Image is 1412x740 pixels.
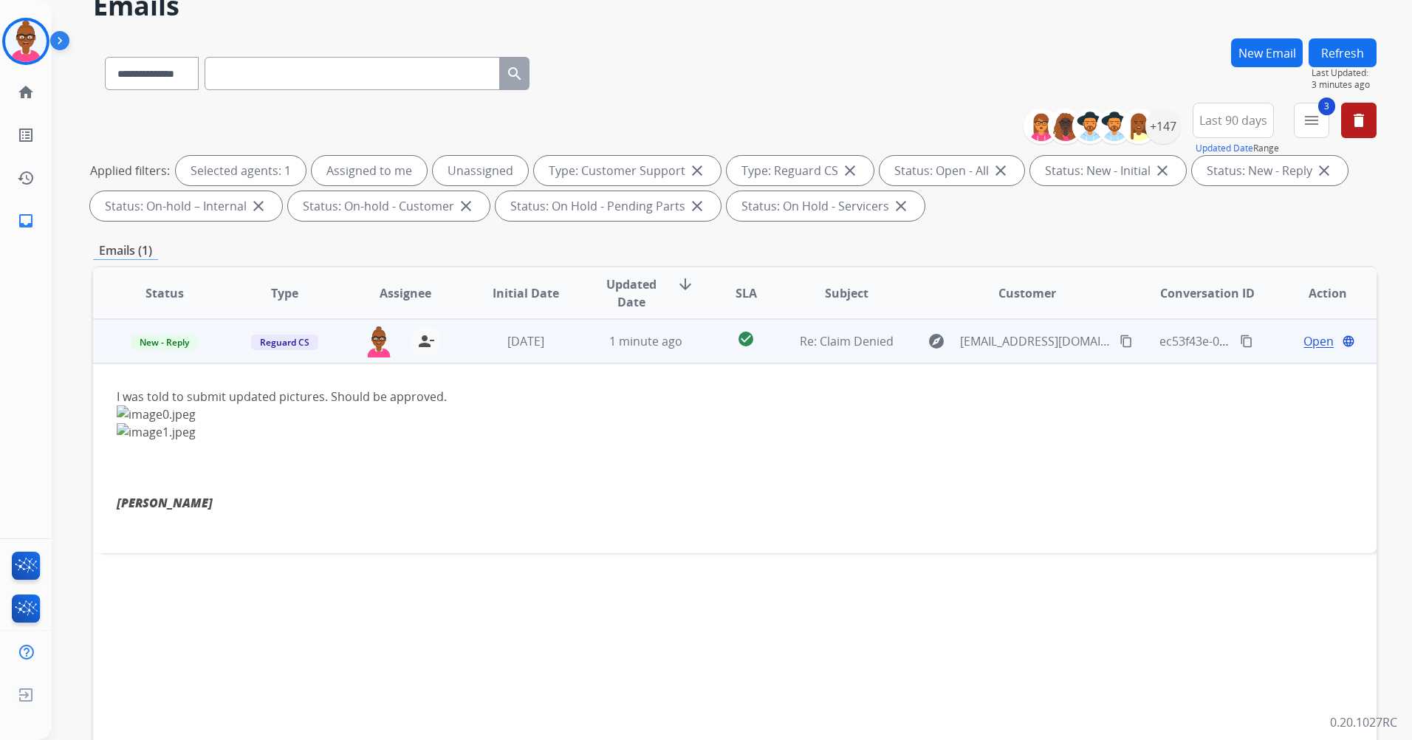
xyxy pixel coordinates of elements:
[880,156,1024,185] div: Status: Open - All
[1030,156,1186,185] div: Status: New - Initial
[250,197,267,215] mat-icon: close
[800,333,894,349] span: Re: Claim Denied
[1312,79,1377,91] span: 3 minutes ago
[1315,162,1333,179] mat-icon: close
[928,332,945,350] mat-icon: explore
[998,284,1056,302] span: Customer
[417,332,435,350] mat-icon: person_remove
[727,191,925,221] div: Status: On Hold - Servicers
[493,284,559,302] span: Initial Date
[598,275,665,311] span: Updated Date
[1309,38,1377,67] button: Refresh
[688,162,706,179] mat-icon: close
[17,169,35,187] mat-icon: history
[90,191,282,221] div: Status: On-hold – Internal
[841,162,859,179] mat-icon: close
[117,495,213,511] span: [PERSON_NAME]
[1342,335,1355,348] mat-icon: language
[534,156,721,185] div: Type: Customer Support
[1120,335,1133,348] mat-icon: content_copy
[1294,103,1329,138] button: 3
[1196,143,1253,154] button: Updated Date
[1199,117,1267,123] span: Last 90 days
[1154,162,1171,179] mat-icon: close
[312,156,427,185] div: Assigned to me
[1312,67,1377,79] span: Last Updated:
[117,423,1112,441] img: image1.jpeg
[1240,335,1253,348] mat-icon: content_copy
[90,162,170,179] p: Applied filters:
[117,388,1112,530] div: I was told to submit updated pictures. Should be approved.
[1196,142,1279,154] span: Range
[1193,103,1274,138] button: Last 90 days
[892,197,910,215] mat-icon: close
[992,162,1010,179] mat-icon: close
[737,330,755,348] mat-icon: check_circle
[960,332,1111,350] span: [EMAIL_ADDRESS][DOMAIN_NAME]
[93,241,158,260] p: Emails (1)
[251,335,318,350] span: Reguard CS
[688,197,706,215] mat-icon: close
[17,83,35,101] mat-icon: home
[17,126,35,144] mat-icon: list_alt
[1231,38,1303,67] button: New Email
[507,333,544,349] span: [DATE]
[1318,97,1335,115] span: 3
[380,284,431,302] span: Assignee
[1350,112,1368,129] mat-icon: delete
[271,284,298,302] span: Type
[727,156,874,185] div: Type: Reguard CS
[145,284,184,302] span: Status
[1159,333,1382,349] span: ec53f43e-0ac0-46d7-a61e-b9662e8fd8a6
[288,191,490,221] div: Status: On-hold - Customer
[457,197,475,215] mat-icon: close
[496,191,721,221] div: Status: On Hold - Pending Parts
[1330,713,1397,731] p: 0.20.1027RC
[736,284,757,302] span: SLA
[176,156,306,185] div: Selected agents: 1
[433,156,528,185] div: Unassigned
[609,333,682,349] span: 1 minute ago
[17,212,35,230] mat-icon: inbox
[5,21,47,62] img: avatar
[1160,284,1255,302] span: Conversation ID
[117,405,1112,423] img: image0.jpeg
[825,284,868,302] span: Subject
[506,65,524,83] mat-icon: search
[1303,332,1334,350] span: Open
[1303,112,1320,129] mat-icon: menu
[1256,267,1377,319] th: Action
[1192,156,1348,185] div: Status: New - Reply
[676,275,694,293] mat-icon: arrow_downward
[131,335,198,350] span: New - Reply
[364,326,394,357] img: agent-avatar
[1145,109,1181,144] div: +147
